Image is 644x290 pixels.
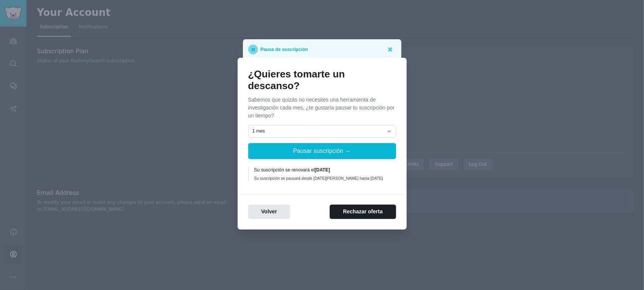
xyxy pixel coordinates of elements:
b: [DATE] [315,167,330,173]
p: Pausa de suscripción [261,45,308,54]
button: Pausar suscripción → [248,143,396,159]
div: Su suscripción se pausará desde [DATE][PERSON_NAME] hasta [DATE] [254,176,391,181]
button: Volver [248,205,290,219]
button: Rechazar oferta [330,205,396,219]
div: Su suscripción se renovará el [254,167,391,174]
p: Sabemos que quizás no necesites una herramienta de investigación cada mes, ¿te gustaría pausar tu... [248,96,396,120]
h1: ¿Quieres tomarte un descanso? [248,68,396,92]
